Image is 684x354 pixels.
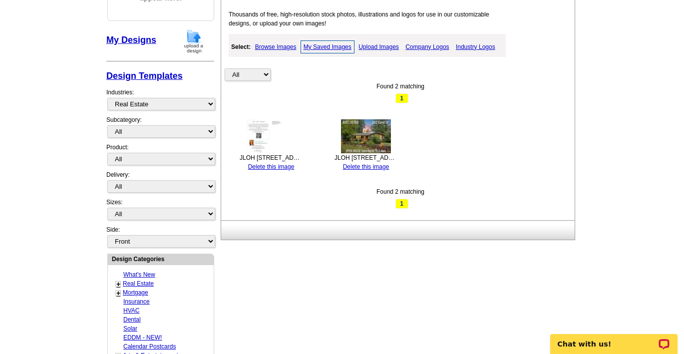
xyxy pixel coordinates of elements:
[343,163,389,170] a: Delete this image
[403,41,451,53] a: Company Logos
[123,343,176,350] a: Calendar Postcards
[106,225,214,249] div: Side:
[123,334,162,341] a: EDDM - NEW!
[453,41,498,53] a: Industry Logos
[248,163,295,170] a: Delete this image
[106,143,214,170] div: Product:
[246,119,296,153] img: thumb-689a5ce98d27c.jpg
[231,43,251,50] strong: Select:
[106,83,214,115] div: Industries:
[123,280,154,287] a: Real Estate
[123,325,137,332] a: Solar
[108,254,214,264] div: Design Categories
[106,170,214,198] div: Delivery:
[544,323,684,354] iframe: LiveChat chat widget
[356,41,401,53] a: Upload Images
[181,28,207,54] img: upload-design
[123,307,139,314] a: HVAC
[106,71,183,81] a: Design Templates
[395,199,408,209] span: 1
[106,115,214,143] div: Subcategory:
[224,187,577,196] div: Found 2 matching
[116,280,120,288] a: +
[123,271,155,278] a: What's New
[341,119,391,153] img: thumb-689a5cd7c1664.jpg
[335,153,397,162] div: JLOH [STREET_ADDRESS][PERSON_NAME]png
[106,35,156,45] a: My Designs
[301,40,354,53] a: My Saved Images
[106,198,214,225] div: Sizes:
[116,289,120,297] a: +
[224,82,577,91] div: Found 2 matching
[123,289,148,296] a: Mortgage
[123,298,150,305] a: Insurance
[240,153,303,162] div: JLOH [STREET_ADDRESS][PERSON_NAME]png
[395,93,408,103] span: 1
[253,41,299,53] a: Browse Images
[123,316,141,323] a: Dental
[224,10,509,28] p: Thousands of free, high-resolution stock photos, illustrations and logos for use in our customiza...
